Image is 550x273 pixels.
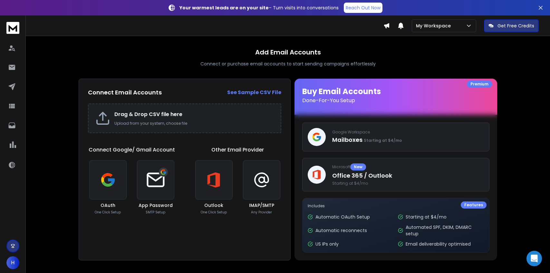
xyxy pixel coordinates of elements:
[346,5,381,11] p: Reach Out Now
[484,19,539,32] button: Get Free Credits
[255,48,321,57] h1: Add Email Accounts
[6,256,19,269] button: H
[211,146,264,154] h1: Other Email Provider
[201,210,227,215] p: One Click Setup
[146,210,165,215] p: SMTP Setup
[332,135,484,144] p: Mailboxes
[332,171,484,180] p: Office 365 / Outlook
[204,202,223,209] h3: Outlook
[114,111,274,118] h2: Drag & Drop CSV file here
[88,88,162,97] h2: Connect Email Accounts
[467,81,492,88] div: Premium
[461,201,487,209] div: Features
[332,130,484,135] p: Google Workspace
[332,163,484,171] p: Microsoft
[416,23,453,29] p: My Workspace
[6,22,19,34] img: logo
[179,5,339,11] p: – Turn visits into conversations
[406,214,447,220] p: Starting at $4/mo
[364,138,402,143] span: Starting at $4/mo
[251,210,272,215] p: Any Provider
[200,61,376,67] p: Connect or purchase email accounts to start sending campaigns effortlessly
[227,89,281,96] a: See Sample CSV File
[302,86,489,104] h1: Buy Email Accounts
[406,241,471,247] p: Email deliverability optimised
[101,202,115,209] h3: OAuth
[89,146,175,154] h1: Connect Google/ Gmail Account
[526,251,542,266] div: Open Intercom Messenger
[249,202,274,209] h3: IMAP/SMTP
[179,5,269,11] strong: Your warmest leads are on your site
[139,202,173,209] h3: App Password
[315,241,339,247] p: US IPs only
[95,210,121,215] p: One Click Setup
[406,224,484,237] p: Automated SPF, DKIM, DMARC setup
[315,227,367,234] p: Automatic reconnects
[302,97,489,104] p: Done-For-You Setup
[350,163,366,171] div: New
[114,121,274,126] p: Upload from your system, choose file
[315,214,370,220] p: Automatic OAuth Setup
[344,3,382,13] a: Reach Out Now
[308,203,484,209] p: Includes
[332,181,484,186] span: Starting at $4/mo
[497,23,534,29] p: Get Free Credits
